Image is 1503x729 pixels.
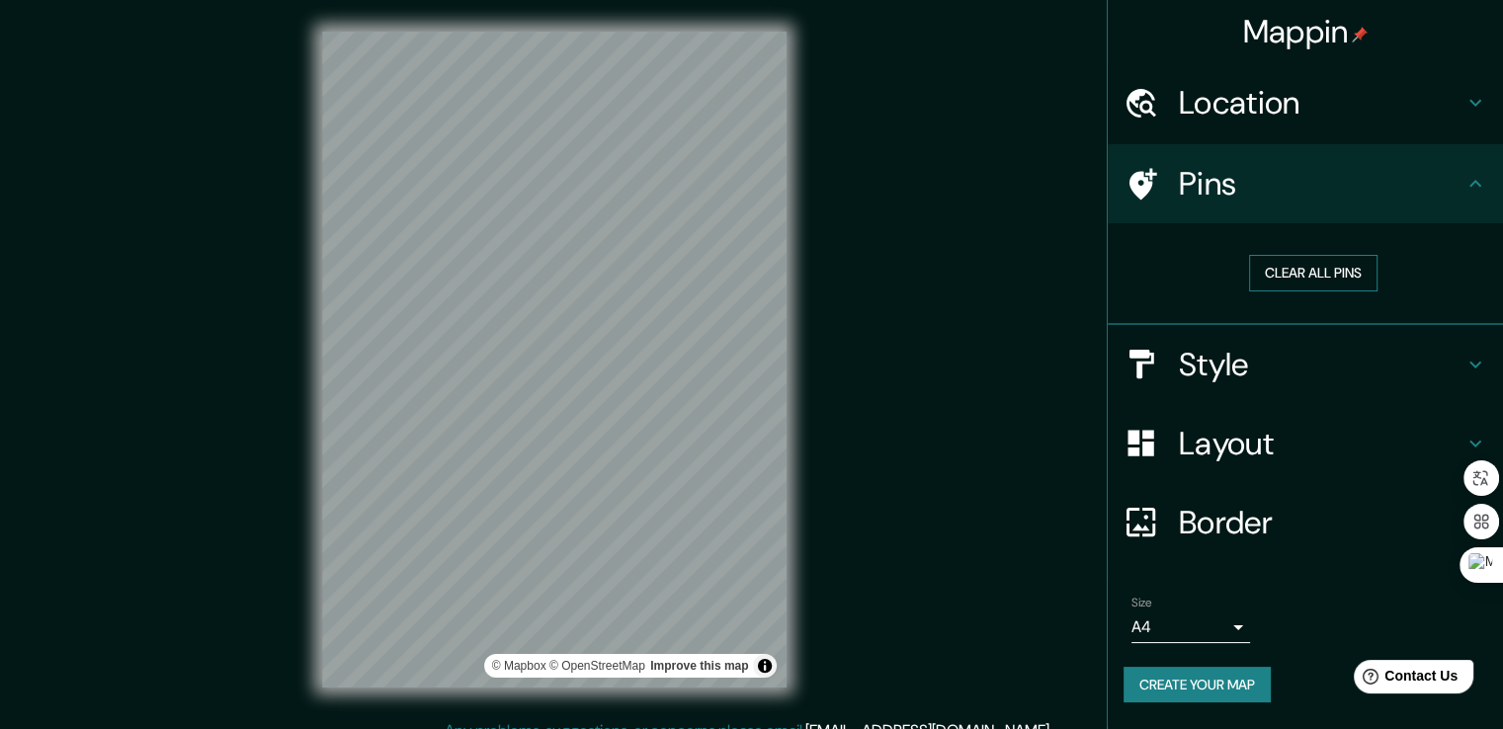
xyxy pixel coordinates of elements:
[1179,83,1463,122] h4: Location
[1108,404,1503,483] div: Layout
[1249,255,1378,291] button: Clear all pins
[1327,652,1481,707] iframe: Help widget launcher
[1108,325,1503,404] div: Style
[1352,27,1368,42] img: pin-icon.png
[322,32,787,688] canvas: Map
[1108,144,1503,223] div: Pins
[1108,483,1503,562] div: Border
[1179,345,1463,384] h4: Style
[753,654,777,678] button: Toggle attribution
[492,659,546,673] a: Mapbox
[1131,594,1152,610] label: Size
[650,659,748,673] a: Map feedback
[1179,424,1463,463] h4: Layout
[1243,12,1369,51] h4: Mappin
[1131,611,1250,643] div: A4
[549,659,645,673] a: OpenStreetMap
[1124,667,1271,703] button: Create your map
[1179,503,1463,542] h4: Border
[1108,63,1503,142] div: Location
[1179,164,1463,203] h4: Pins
